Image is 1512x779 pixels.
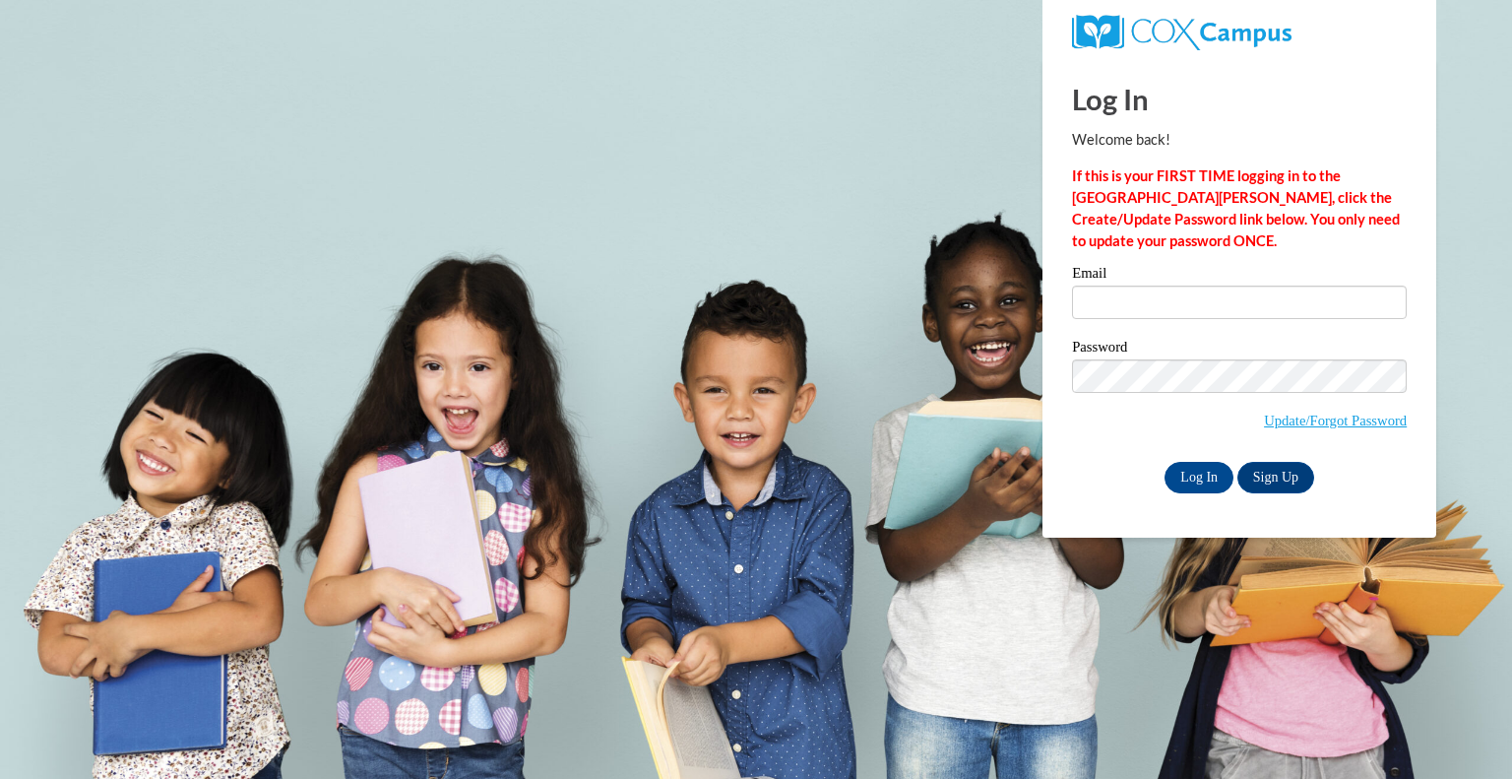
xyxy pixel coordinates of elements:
a: Update/Forgot Password [1264,413,1407,428]
a: Sign Up [1237,462,1314,493]
input: Log In [1165,462,1233,493]
label: Email [1072,266,1407,286]
label: Password [1072,340,1407,359]
p: Welcome back! [1072,129,1407,151]
h1: Log In [1072,79,1407,119]
strong: If this is your FIRST TIME logging in to the [GEOGRAPHIC_DATA][PERSON_NAME], click the Create/Upd... [1072,167,1400,249]
img: COX Campus [1072,15,1291,50]
a: COX Campus [1072,23,1291,39]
